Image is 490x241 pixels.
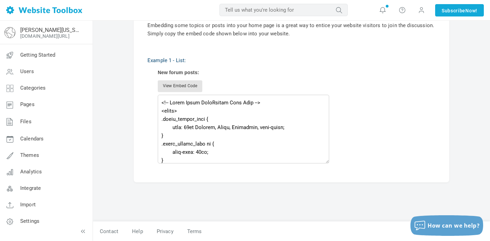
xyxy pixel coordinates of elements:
[93,226,125,238] a: Contact
[20,218,39,224] span: Settings
[20,33,70,39] a: [DOMAIN_NAME][URL]
[20,27,80,33] a: [PERSON_NAME][US_STATE] Community Forum
[20,52,55,58] span: Getting Started
[4,27,15,38] img: globe-icon.png
[20,169,42,175] span: Analytics
[20,68,34,74] span: Users
[465,7,477,14] span: Now!
[435,4,484,16] a: SubscribeNow!
[158,95,329,163] textarea: <!-- Lorem Ipsum DoloRsitam Cons Adip --> <elits> .doeiu_tempor_inci { utla: 13et Dolorem, Aliqu,...
[219,4,348,16] input: Tell us what you're looking for
[180,226,202,238] a: Terms
[150,226,180,238] a: Privacy
[428,222,480,229] span: How can we help?
[20,85,46,91] span: Categories
[158,70,435,75] p: New forum posts:
[410,215,483,236] button: How can we help?
[20,202,36,208] span: Import
[20,152,39,158] span: Themes
[20,101,35,107] span: Pages
[20,136,44,142] span: Calendars
[20,118,32,125] span: Files
[20,185,41,191] span: Integrate
[147,56,435,65] p: Example 1 - List:
[125,226,150,238] a: Help
[158,80,202,92] a: View Embed Code
[147,21,435,38] p: Embedding some topics or posts into your home page is a great way to entice your website visitors...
